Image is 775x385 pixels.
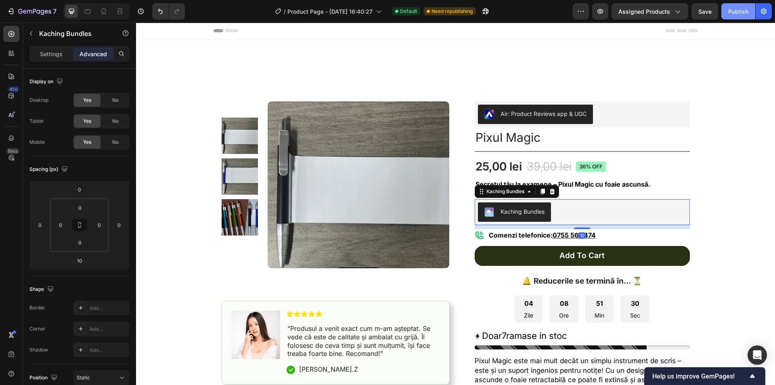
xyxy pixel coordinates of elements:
[423,289,433,297] p: Ore
[431,8,473,15] span: Need republishing
[423,276,433,286] div: 08
[136,23,775,385] iframe: Design area
[494,276,504,286] div: 30
[90,347,128,354] div: Add...
[73,370,130,385] button: Static
[71,255,88,267] input: 10
[440,139,470,149] pre: 36% off
[366,308,370,318] span: 7
[83,97,91,104] span: Yes
[459,289,468,297] p: Min
[442,210,450,216] div: 10
[364,87,450,95] div: Air: Product Reviews app & UGC
[112,139,119,146] span: No
[54,219,67,231] input: 0px
[652,371,757,381] button: Show survey - Help us improve GemPages!
[612,3,688,19] button: Assigned Products
[29,97,48,104] div: Desktop
[390,136,437,152] div: 39,00 lei
[346,307,431,320] p: Doar ramase in stoc
[163,343,222,351] p: [PERSON_NAME].Z
[388,289,397,297] p: Zile
[287,7,373,16] span: Product Page - [DATE] 16:40:27
[93,219,105,231] input: 0px
[29,118,44,125] div: Tablet
[90,326,128,333] div: Add...
[112,97,119,104] span: No
[691,3,718,19] button: Save
[388,276,397,286] div: 04
[90,305,128,312] div: Add...
[339,223,554,243] button: Add to cart
[72,236,88,248] input: 0px
[34,219,46,231] input: 0
[417,208,460,217] u: 0755 567 474
[459,276,468,286] div: 51
[618,7,670,16] span: Assigned Products
[284,7,286,16] span: /
[400,8,417,15] span: Default
[71,183,88,196] input: 0
[8,86,19,93] div: 450
[3,3,60,19] button: 7
[698,8,712,15] span: Save
[348,185,358,194] img: KachingBundles.png
[364,185,408,193] div: Kaching Bundles
[53,6,57,16] p: 7
[494,289,504,297] p: Sec
[29,304,45,311] div: Border
[29,346,48,353] div: Shadow
[342,82,457,101] button: Air: Product Reviews app & UGC
[40,50,63,58] p: Settings
[339,136,387,152] div: 25,00 lei
[113,219,125,231] input: 0
[339,334,548,381] p: Pixul Magic este mai mult decât un simplu instrument de scris – este și un suport ingenios pentru...
[72,202,88,214] input: 0px
[353,208,460,217] strong: Comenzi telefonice:
[151,302,294,335] span: "Produsul a venit exact cum m-am așteptat. Se vede că este de calitate și ambalat cu grijă. Îl fo...
[652,372,748,380] span: Help us improve GemPages!
[349,165,390,173] div: Kaching Bundles
[39,29,108,38] p: Kaching Bundles
[77,374,90,381] span: Static
[423,228,469,238] div: Add to cart
[348,87,358,97] img: CJbfpYa_9oYDEAE=.jpeg
[152,3,185,19] div: Undo/Redo
[29,164,69,175] div: Spacing (px)
[721,3,755,19] button: Publish
[339,106,554,124] h1: Pixul Magic
[29,325,46,332] div: Corner
[29,284,55,295] div: Shape
[29,372,59,383] div: Position
[339,158,514,166] strong: Secretul tău la examene – Pixul Magic cu foaie ascunsă.
[80,50,107,58] p: Advanced
[748,345,767,365] div: Open Intercom Messenger
[29,139,45,146] div: Mobile
[83,118,91,125] span: Yes
[728,7,748,16] div: Publish
[112,118,119,125] span: No
[83,139,91,146] span: Yes
[6,148,19,154] div: Beta
[29,76,65,87] div: Display on
[386,254,506,263] strong: 🔔 Reducerile se termină în... ⏳
[342,180,415,199] button: Kaching Bundles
